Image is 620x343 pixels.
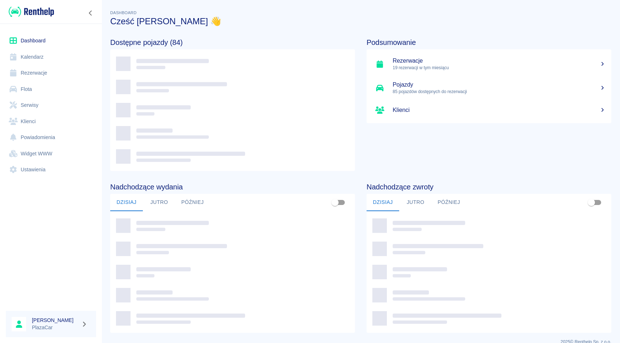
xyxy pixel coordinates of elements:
[110,194,143,211] button: Dzisiaj
[6,146,96,162] a: Widget WWW
[367,38,611,47] h4: Podsumowanie
[6,81,96,97] a: Flota
[143,194,175,211] button: Jutro
[367,52,611,76] a: Rezerwacje19 rezerwacji w tym miesiącu
[110,11,137,15] span: Dashboard
[6,129,96,146] a: Powiadomienia
[32,317,78,324] h6: [PERSON_NAME]
[393,81,605,88] h5: Pojazdy
[367,76,611,100] a: Pojazdy85 pojazdów dostępnych do rezerwacji
[85,8,96,18] button: Zwiń nawigację
[9,6,54,18] img: Renthelp logo
[6,49,96,65] a: Kalendarz
[6,33,96,49] a: Dashboard
[110,16,611,26] h3: Cześć [PERSON_NAME] 👋
[32,324,78,331] p: PlazaCar
[328,196,342,209] span: Pokaż przypisane tylko do mnie
[367,183,611,191] h4: Nadchodzące zwroty
[6,97,96,113] a: Serwisy
[110,38,355,47] h4: Dostępne pojazdy (84)
[393,57,605,64] h5: Rezerwacje
[367,100,611,120] a: Klienci
[584,196,598,209] span: Pokaż przypisane tylko do mnie
[367,194,399,211] button: Dzisiaj
[6,162,96,178] a: Ustawienia
[393,106,605,114] h5: Klienci
[6,113,96,130] a: Klienci
[393,88,605,95] p: 85 pojazdów dostępnych do rezerwacji
[6,6,54,18] a: Renthelp logo
[110,183,355,191] h4: Nadchodzące wydania
[393,64,605,71] p: 19 rezerwacji w tym miesiącu
[399,194,432,211] button: Jutro
[432,194,466,211] button: Później
[175,194,210,211] button: Później
[6,65,96,81] a: Rezerwacje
